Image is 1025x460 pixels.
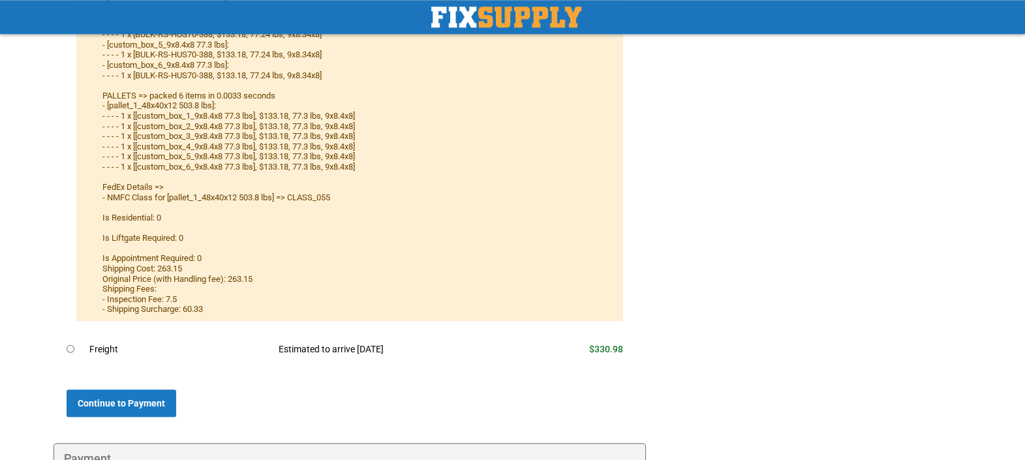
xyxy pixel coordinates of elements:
[589,344,623,354] span: $330.98
[67,390,176,417] button: Continue to Payment
[431,7,581,27] a: store logo
[89,335,269,363] td: Freight
[78,398,165,408] span: Continue to Payment
[269,335,514,363] td: Estimated to arrive [DATE]
[431,7,581,27] img: Fix Industrial Supply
